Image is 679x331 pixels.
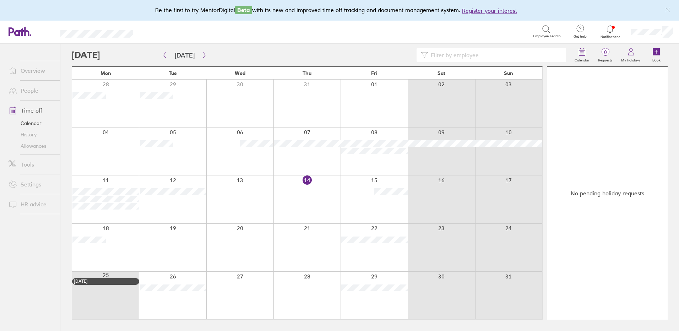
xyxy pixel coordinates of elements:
a: Notifications [599,24,622,39]
span: Notifications [599,35,622,39]
div: [DATE] [74,279,137,284]
button: [DATE] [169,49,200,61]
div: Be the first to try MentorDigital with its new and improved time off tracking and document manage... [155,6,524,15]
a: Book [645,44,668,66]
label: My holidays [617,56,645,63]
span: Beta [235,6,252,14]
span: Sun [504,70,513,76]
a: Overview [3,64,60,78]
a: People [3,83,60,98]
span: Tue [169,70,177,76]
span: Sat [438,70,445,76]
a: 0Requests [594,44,617,66]
a: Calendar [3,118,60,129]
a: Allowances [3,140,60,152]
div: No pending holiday requests [547,67,668,320]
a: Calendar [570,44,594,66]
a: Time off [3,103,60,118]
span: Fri [371,70,377,76]
button: Register your interest [462,6,517,15]
span: Thu [303,70,311,76]
a: HR advice [3,197,60,211]
label: Requests [594,56,617,63]
a: Settings [3,177,60,191]
a: My holidays [617,44,645,66]
input: Filter by employee [428,48,562,62]
span: Wed [235,70,245,76]
div: Search [152,28,170,34]
span: Get help [569,34,592,39]
a: History [3,129,60,140]
label: Calendar [570,56,594,63]
span: 0 [594,49,617,55]
a: Tools [3,157,60,172]
label: Book [648,56,665,63]
span: Mon [101,70,111,76]
span: Employee search [533,34,561,38]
